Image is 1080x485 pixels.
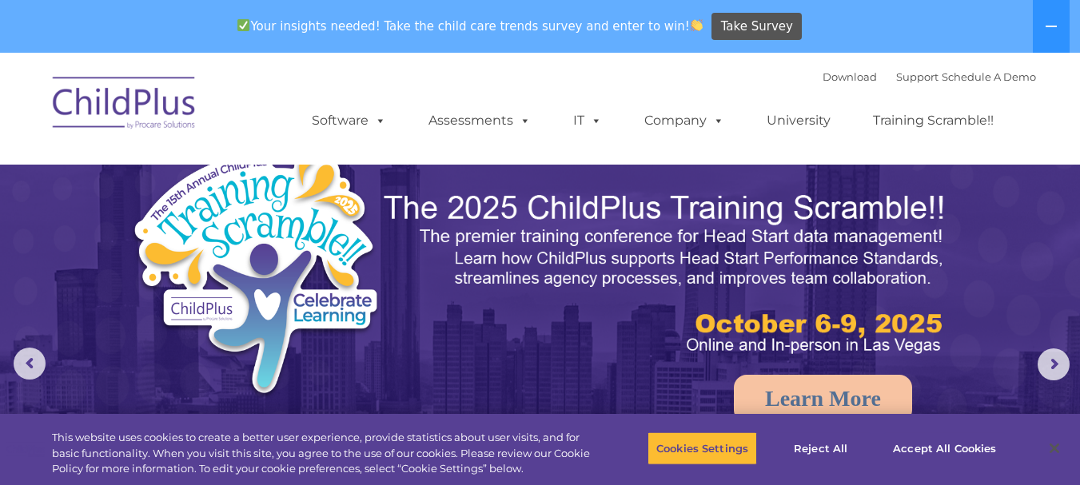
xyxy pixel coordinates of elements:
button: Accept All Cookies [884,431,1005,465]
a: University [751,105,847,137]
a: Schedule A Demo [942,70,1036,83]
button: Close [1037,431,1072,466]
a: Take Survey [711,13,802,41]
img: ✅ [237,19,249,31]
a: IT [557,105,618,137]
a: Learn More [734,375,912,423]
span: Your insights needed! Take the child care trends survey and enter to win! [231,10,710,42]
font: | [823,70,1036,83]
span: Take Survey [721,13,793,41]
img: 👏 [691,19,703,31]
a: Company [628,105,740,137]
span: Phone number [222,171,290,183]
a: Support [896,70,939,83]
a: Software [296,105,402,137]
button: Cookies Settings [648,431,757,465]
a: Training Scramble!! [857,105,1010,137]
button: Reject All [771,431,871,465]
a: Download [823,70,877,83]
span: Last name [222,105,271,117]
img: ChildPlus by Procare Solutions [45,66,205,145]
div: This website uses cookies to create a better user experience, provide statistics about user visit... [52,430,594,477]
a: Assessments [412,105,547,137]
